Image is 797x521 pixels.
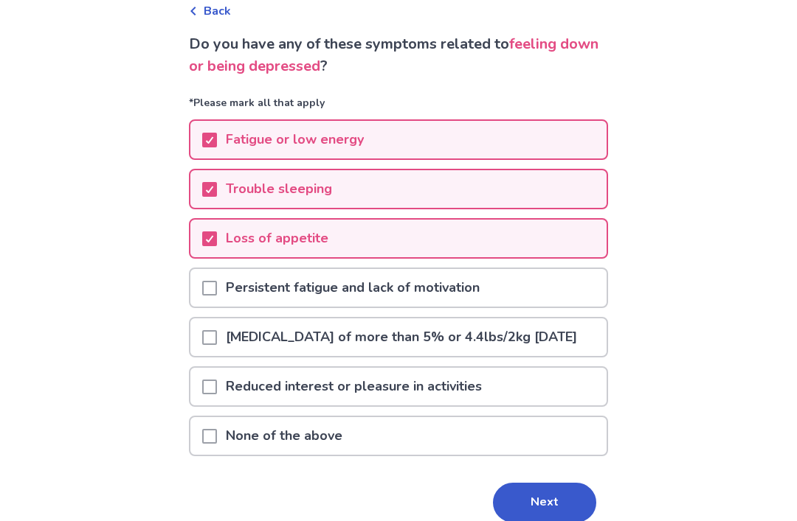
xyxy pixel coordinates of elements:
p: None of the above [217,417,351,455]
p: [MEDICAL_DATA] of more than 5% or 4.4lbs/2kg [DATE] [217,318,586,356]
p: Trouble sleeping [217,170,341,208]
p: *Please mark all that apply [189,95,608,119]
span: Back [204,2,231,20]
p: Do you have any of these symptoms related to ? [189,33,608,77]
p: Loss of appetite [217,220,337,257]
p: Persistent fatigue and lack of motivation [217,269,489,307]
p: Fatigue or low energy [217,121,373,158]
p: Reduced interest or pleasure in activities [217,368,491,405]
